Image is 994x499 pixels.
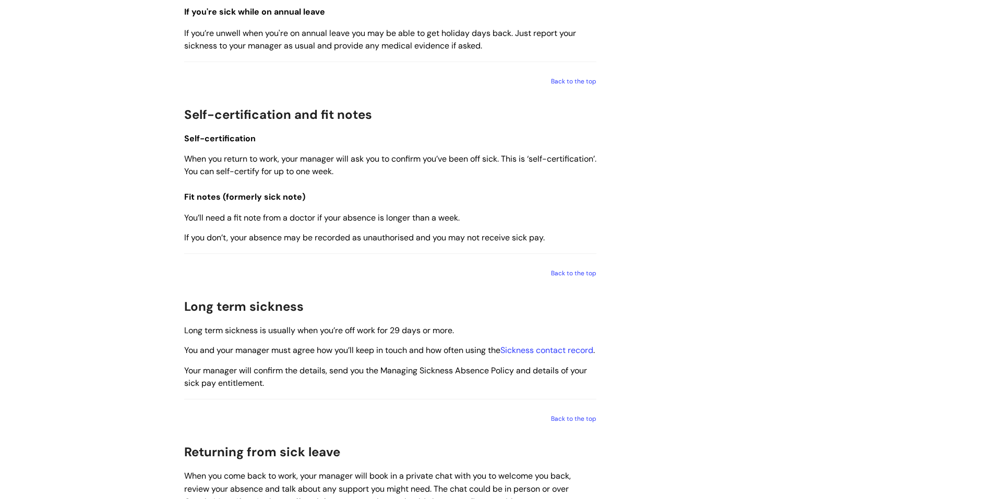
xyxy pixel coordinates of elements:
span: Self-certification [184,133,256,144]
a: Sickness contact record [500,345,593,356]
span: When you return to work, your manager will ask you to confirm you’ve been off sick. This is ‘self... [184,153,596,177]
span: If you're sick while on annual leave [184,6,325,17]
span: Long term sickness is usually when you’re off work for 29 days or more. [184,325,454,336]
span: You’ll need a fit note from a doctor if your absence is longer than a week. [184,212,460,223]
span: Your manager will confirm the details, send you the Managing Sickness Absence Policy and details ... [184,365,587,389]
span: Long term sickness [184,298,304,314]
span: If you’re unwell when you're on annual leave you may be able to get holiday days back. Just repor... [184,28,576,52]
a: Back to the top [551,77,596,86]
span: If you don’t, your absence may be recorded as unauthorised and you may not receive sick pay. [184,232,545,243]
span: Self-certification and fit notes [184,106,372,123]
a: Back to the top [551,415,596,423]
span: Fit notes (formerly sick note) [184,191,305,202]
span: Returning from sick leave [184,444,340,460]
span: You and your manager must agree how you’ll keep in touch and how often using the . [184,345,595,356]
a: Back to the top [551,269,596,277]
